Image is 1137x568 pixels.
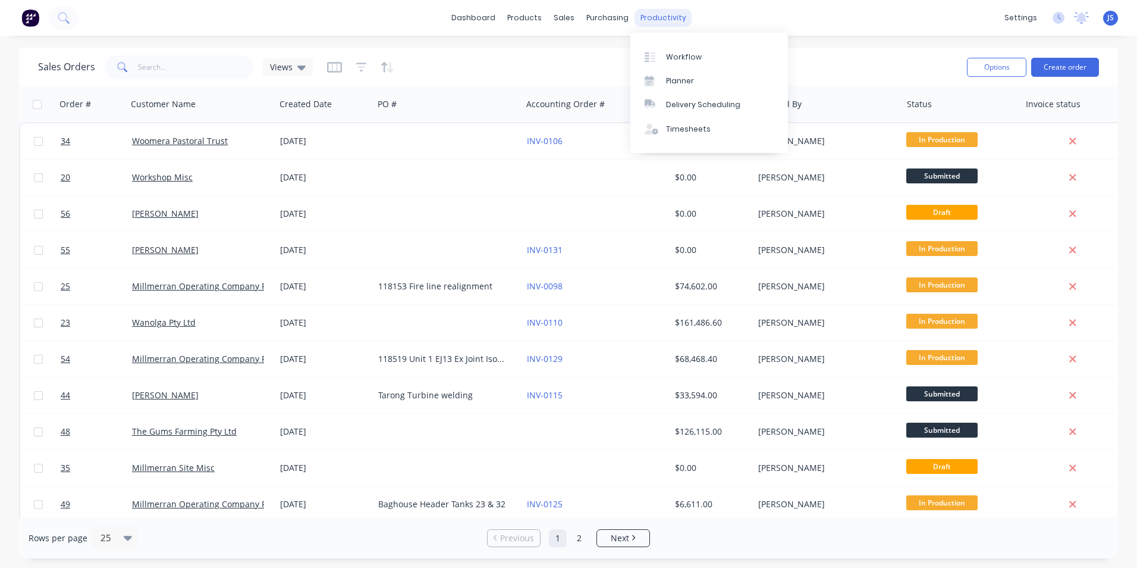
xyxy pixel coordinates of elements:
[378,498,510,510] div: Baghouse Header Tanks 23 & 32
[61,462,70,474] span: 35
[61,244,70,256] span: 55
[906,168,978,183] span: Submitted
[758,171,890,183] div: [PERSON_NAME]
[132,135,228,146] a: Woomera Pastoral Trust
[549,529,567,547] a: Page 1 is your current page
[280,426,369,438] div: [DATE]
[61,123,132,159] a: 34
[675,353,745,365] div: $68,468.40
[132,317,196,328] a: Wanolga Pty Ltd
[967,58,1026,77] button: Options
[132,498,288,510] a: Millmerran Operating Company Pty Ltd
[666,76,694,86] div: Planner
[61,171,70,183] span: 20
[279,98,332,110] div: Created Date
[1107,13,1114,23] span: JS
[630,117,788,141] a: Timesheets
[61,341,132,377] a: 54
[527,280,563,292] a: INV-0098
[59,98,91,110] div: Order #
[61,450,132,486] a: 35
[61,377,132,413] a: 44
[132,208,199,219] a: [PERSON_NAME]
[906,241,978,256] span: In Production
[675,280,745,292] div: $74,602.00
[906,459,978,474] span: Draft
[675,208,745,220] div: $0.00
[280,135,369,147] div: [DATE]
[998,9,1043,27] div: settings
[906,132,978,147] span: In Production
[378,389,510,401] div: Tarong Turbine welding
[61,498,70,510] span: 49
[527,135,563,146] a: INV-0106
[21,9,39,27] img: Factory
[906,277,978,292] span: In Production
[61,280,70,292] span: 25
[675,389,745,401] div: $33,594.00
[1026,98,1081,110] div: Invoice status
[501,9,548,27] div: products
[61,269,132,304] a: 25
[630,93,788,117] a: Delivery Scheduling
[666,52,702,63] div: Workflow
[280,317,369,329] div: [DATE]
[61,305,132,341] a: 23
[906,350,978,365] span: In Production
[38,61,95,73] h1: Sales Orders
[61,486,132,522] a: 49
[526,98,605,110] div: Accounting Order #
[280,498,369,510] div: [DATE]
[758,353,890,365] div: [PERSON_NAME]
[906,495,978,510] span: In Production
[527,317,563,328] a: INV-0110
[570,529,588,547] a: Page 2
[138,55,254,79] input: Search...
[280,389,369,401] div: [DATE]
[906,205,978,220] span: Draft
[61,232,132,268] a: 55
[280,462,369,474] div: [DATE]
[527,498,563,510] a: INV-0125
[488,532,540,544] a: Previous page
[675,317,745,329] div: $161,486.60
[635,9,692,27] div: productivity
[758,498,890,510] div: [PERSON_NAME]
[611,532,629,544] span: Next
[132,280,288,292] a: Millmerran Operating Company Pty Ltd
[906,314,978,329] span: In Production
[758,280,890,292] div: [PERSON_NAME]
[61,426,70,438] span: 48
[61,353,70,365] span: 54
[61,389,70,401] span: 44
[378,280,510,292] div: 118153 Fire line realignment
[758,462,890,474] div: [PERSON_NAME]
[378,98,397,110] div: PO #
[500,532,534,544] span: Previous
[675,498,745,510] div: $6,611.00
[61,135,70,147] span: 34
[758,135,890,147] div: [PERSON_NAME]
[61,317,70,329] span: 23
[132,426,237,437] a: The Gums Farming Pty Ltd
[445,9,501,27] a: dashboard
[132,244,199,255] a: [PERSON_NAME]
[280,244,369,256] div: [DATE]
[132,171,193,183] a: Workshop Misc
[758,317,890,329] div: [PERSON_NAME]
[666,124,711,135] div: Timesheets
[675,171,745,183] div: $0.00
[280,280,369,292] div: [DATE]
[280,171,369,183] div: [DATE]
[61,160,132,195] a: 20
[61,414,132,450] a: 48
[675,426,745,438] div: $126,115.00
[527,353,563,364] a: INV-0129
[630,45,788,68] a: Workflow
[758,426,890,438] div: [PERSON_NAME]
[580,9,635,27] div: purchasing
[906,423,978,438] span: Submitted
[548,9,580,27] div: sales
[758,389,890,401] div: [PERSON_NAME]
[906,386,978,401] span: Submitted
